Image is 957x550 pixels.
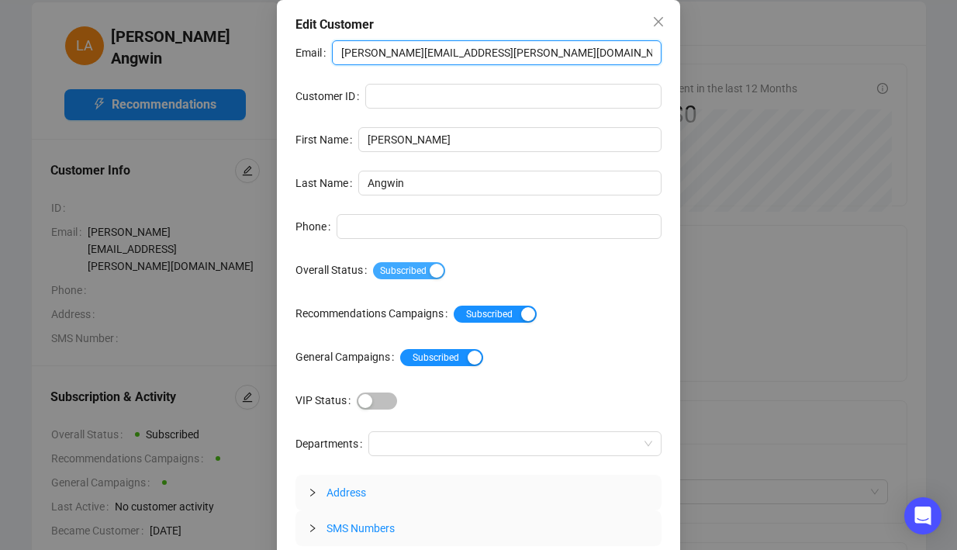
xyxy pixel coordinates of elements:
[308,488,317,497] span: collapsed
[373,262,445,279] button: Overall Status
[454,306,537,323] button: Recommendations Campaigns
[295,40,332,65] label: Email
[295,84,365,109] label: Customer ID
[295,214,337,239] label: Phone
[357,393,397,410] button: VIP Status
[337,214,662,239] input: Phone
[295,16,662,34] div: Edit Customer
[326,522,395,534] span: SMS Numbers
[358,127,662,152] input: First Name
[295,127,358,152] label: First Name
[295,510,662,546] div: SMS Numbers
[646,9,671,34] button: Close
[295,171,358,195] label: Last Name
[332,40,662,65] input: Email
[295,344,400,369] label: General Campaigns
[295,475,662,510] div: Address
[295,301,454,326] label: Recommendations Campaigns
[400,349,483,366] button: General Campaigns
[295,388,357,413] label: VIP Status
[326,486,366,499] span: Address
[308,524,317,533] span: collapsed
[358,171,662,195] input: Last Name
[295,431,368,456] label: Departments
[652,16,665,28] span: close
[295,258,373,282] label: Overall Status
[365,84,662,109] input: Customer ID
[904,497,941,534] div: Open Intercom Messenger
